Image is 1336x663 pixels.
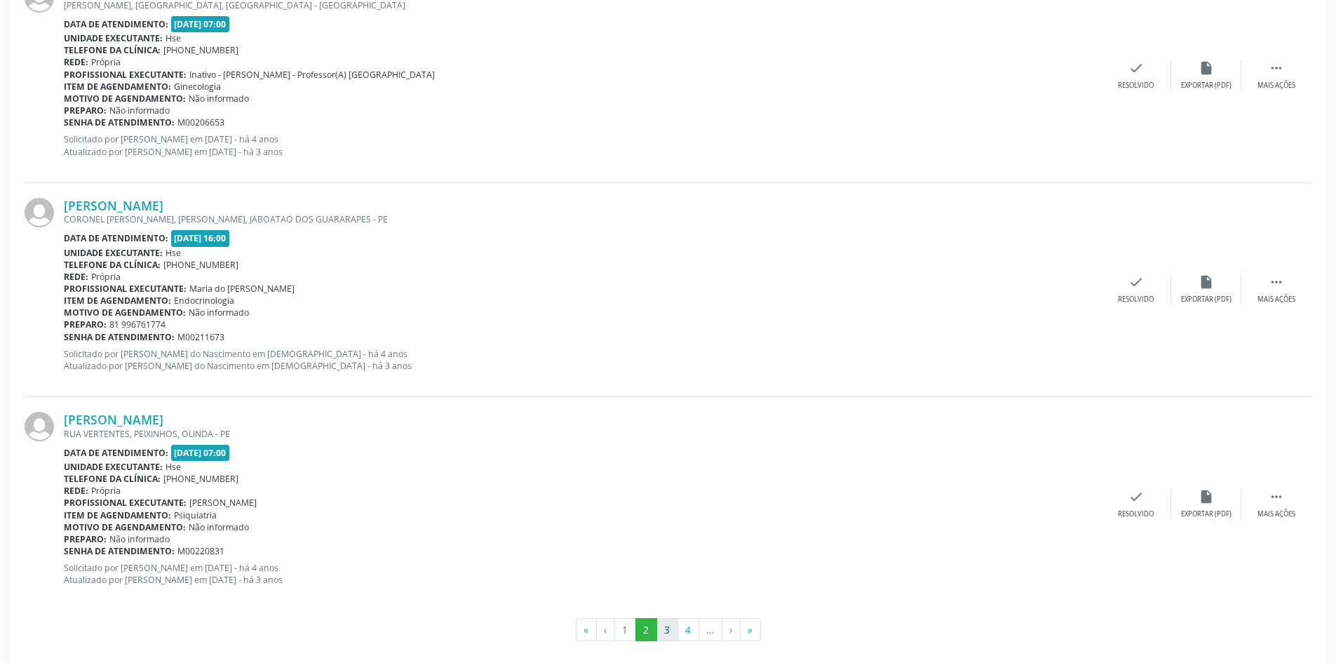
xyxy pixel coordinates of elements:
span: M00206653 [177,116,224,128]
span: [DATE] 07:00 [171,445,230,461]
b: Rede: [64,271,88,283]
span: Não informado [109,533,170,545]
button: Go to page 2 [635,618,657,642]
span: Hse [166,32,181,44]
span: M00211673 [177,331,224,343]
b: Telefone da clínica: [64,259,161,271]
span: Própria [91,271,121,283]
div: RUA VERTENTES, PEIXINHOS, OLINDA - PE [64,428,1101,440]
b: Unidade executante: [64,461,163,473]
div: Exportar (PDF) [1181,81,1232,91]
i: check [1128,60,1144,76]
button: Go to first page [576,618,597,642]
span: Não informado [109,105,170,116]
b: Telefone da clínica: [64,44,161,56]
img: img [25,412,54,441]
b: Profissional executante: [64,497,187,509]
b: Item de agendamento: [64,509,171,521]
i:  [1269,274,1284,290]
b: Motivo de agendamento: [64,93,186,105]
span: [PERSON_NAME] [189,497,257,509]
span: M00220831 [177,545,224,557]
button: Go to last page [740,618,761,642]
span: Não informado [189,93,249,105]
div: Mais ações [1257,509,1295,519]
button: Go to previous page [596,618,615,642]
b: Unidade executante: [64,247,163,259]
a: [PERSON_NAME] [64,412,163,427]
span: Hse [166,247,181,259]
b: Unidade executante: [64,32,163,44]
b: Senha de atendimento: [64,545,175,557]
b: Profissional executante: [64,283,187,295]
b: Rede: [64,485,88,497]
i: check [1128,274,1144,290]
b: Rede: [64,56,88,68]
b: Item de agendamento: [64,295,171,307]
p: Solicitado por [PERSON_NAME] em [DATE] - há 4 anos Atualizado por [PERSON_NAME] em [DATE] - há 3 ... [64,562,1101,586]
span: Inativo - [PERSON_NAME] - Professor(A) [GEOGRAPHIC_DATA] [189,69,435,81]
b: Telefone da clínica: [64,473,161,485]
button: Go to page 4 [677,618,699,642]
b: Senha de atendimento: [64,331,175,343]
ul: Pagination [25,618,1311,642]
span: Não informado [189,307,249,319]
span: [PHONE_NUMBER] [163,473,238,485]
div: Resolvido [1118,295,1154,304]
b: Preparo: [64,105,107,116]
span: Maria do [PERSON_NAME] [189,283,295,295]
span: 81 996761774 [109,319,166,330]
span: Ginecologia [174,81,221,93]
button: Go to page 1 [614,618,636,642]
span: [DATE] 07:00 [171,16,230,32]
div: CORONEL [PERSON_NAME], [PERSON_NAME], JABOATAO DOS GUARARAPES - PE [64,213,1101,225]
span: [PHONE_NUMBER] [163,44,238,56]
i:  [1269,489,1284,504]
span: [PHONE_NUMBER] [163,259,238,271]
i:  [1269,60,1284,76]
span: Não informado [189,521,249,533]
b: Data de atendimento: [64,447,168,459]
img: img [25,198,54,227]
span: Própria [91,56,121,68]
b: Preparo: [64,533,107,545]
button: Go to page 3 [656,618,678,642]
p: Solicitado por [PERSON_NAME] em [DATE] - há 4 anos Atualizado por [PERSON_NAME] em [DATE] - há 3 ... [64,133,1101,157]
b: Item de agendamento: [64,81,171,93]
span: [DATE] 16:00 [171,230,230,246]
div: Mais ações [1257,81,1295,91]
b: Profissional executante: [64,69,187,81]
i: check [1128,489,1144,504]
i: insert_drive_file [1199,274,1214,290]
b: Senha de atendimento: [64,116,175,128]
p: Solicitado por [PERSON_NAME] do Nascimento em [DEMOGRAPHIC_DATA] - há 4 anos Atualizado por [PERS... [64,348,1101,372]
div: Resolvido [1118,81,1154,91]
div: Mais ações [1257,295,1295,304]
div: Exportar (PDF) [1181,509,1232,519]
span: Psiquiatria [174,509,217,521]
i: insert_drive_file [1199,489,1214,504]
b: Motivo de agendamento: [64,307,186,319]
span: Endocrinologia [174,295,234,307]
i: insert_drive_file [1199,60,1214,76]
button: Go to next page [722,618,741,642]
span: Hse [166,461,181,473]
b: Preparo: [64,319,107,330]
b: Motivo de agendamento: [64,521,186,533]
b: Data de atendimento: [64,18,168,30]
div: Exportar (PDF) [1181,295,1232,304]
a: [PERSON_NAME] [64,198,163,213]
span: Própria [91,485,121,497]
b: Data de atendimento: [64,232,168,244]
div: Resolvido [1118,509,1154,519]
